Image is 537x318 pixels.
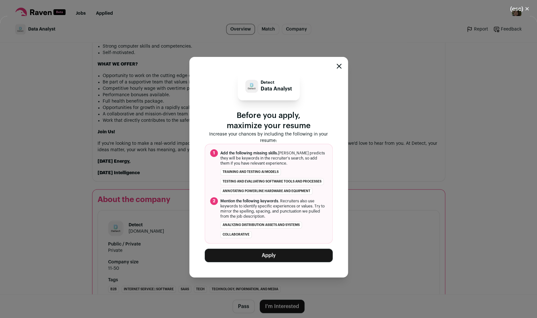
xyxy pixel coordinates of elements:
p: Increase your chances by including the following in your resume: [205,131,333,144]
img: 9c1a05d3eda303f90240e395e3076bbbc08c70e41c64d500e4d60351a94a8980.jpg [246,80,258,92]
li: Testing and evaluating software tools and processes [220,178,324,185]
span: . Recruiters also use keywords to identify specific experiences or values. Try to mirror the spel... [220,198,327,219]
p: Detect [261,80,292,85]
p: Before you apply, maximize your resume [205,111,333,131]
li: Annotating powerline hardware and equipment [220,188,312,195]
span: Mention the following keywords [220,199,278,203]
span: 2 [210,197,218,205]
button: Close modal [502,2,537,16]
button: Apply [205,249,333,262]
li: Training and testing AI models [220,168,281,175]
button: Close modal [336,64,342,69]
span: [PERSON_NAME] predicts they will be keywords in the recruiter's search, so add them if you have r... [220,151,327,166]
li: Analyzing distribution assets and systems [220,221,302,229]
p: Data Analyst [261,85,292,93]
li: Collaborative [220,231,252,238]
span: Add the following missing skills. [220,151,278,155]
span: 1 [210,149,218,157]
